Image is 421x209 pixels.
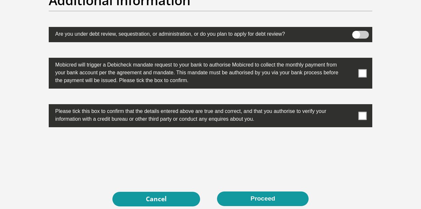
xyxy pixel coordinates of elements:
[161,143,260,168] iframe: reCAPTCHA
[49,58,340,86] label: Mobicred will trigger a Debicheck mandate request to your bank to authorise Mobicred to collect t...
[49,104,340,125] label: Please tick this box to confirm that the details entered above are true and correct, and that you...
[49,27,340,40] label: Are you under debt review, sequestration, or administration, or do you plan to apply for debt rev...
[112,192,200,206] a: Cancel
[217,191,309,206] button: Proceed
